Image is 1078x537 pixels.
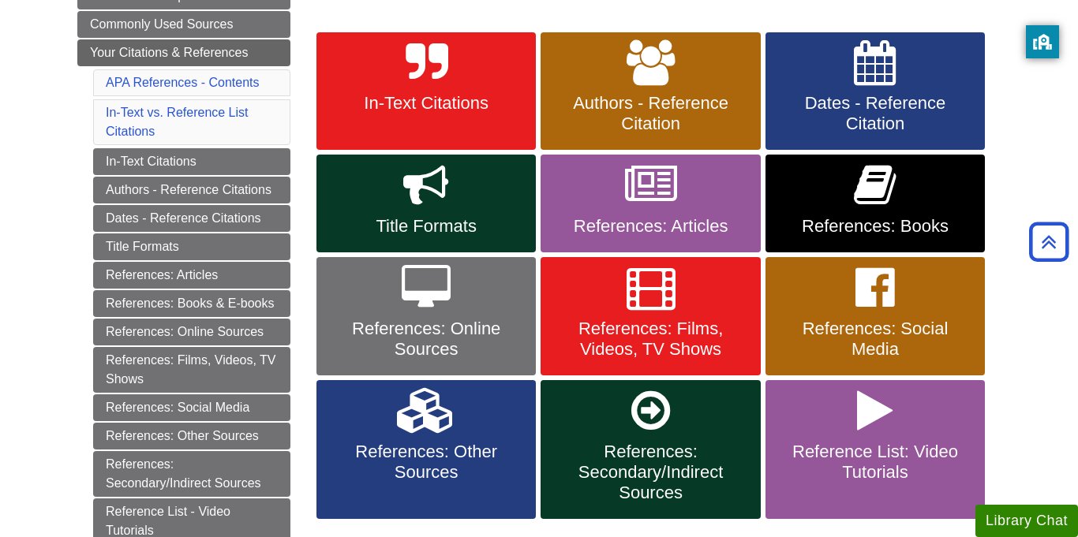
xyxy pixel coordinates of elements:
[93,262,290,289] a: References: Articles
[552,442,748,503] span: References: Secondary/Indirect Sources
[106,76,259,89] a: APA References - Contents
[77,11,290,38] a: Commonly Used Sources
[93,394,290,421] a: References: Social Media
[777,442,973,483] span: Reference List: Video Tutorials
[765,380,985,519] a: Reference List: Video Tutorials
[541,257,760,375] a: References: Films, Videos, TV Shows
[328,216,524,237] span: Title Formats
[316,380,536,519] a: References: Other Sources
[765,32,985,151] a: Dates - Reference Citation
[328,442,524,483] span: References: Other Sources
[975,505,1078,537] button: Library Chat
[765,257,985,375] a: References: Social Media
[93,290,290,317] a: References: Books & E-books
[93,205,290,232] a: Dates - Reference Citations
[90,46,248,59] span: Your Citations & References
[1026,25,1059,58] button: privacy banner
[90,17,233,31] span: Commonly Used Sources
[93,148,290,175] a: In-Text Citations
[93,177,290,203] a: Authors - Reference Citations
[552,319,748,360] span: References: Films, Videos, TV Shows
[93,423,290,449] a: References: Other Sources
[106,106,249,138] a: In-Text vs. Reference List Citations
[328,319,524,360] span: References: Online Sources
[77,39,290,66] a: Your Citations & References
[777,216,973,237] span: References: Books
[552,216,748,237] span: References: Articles
[777,93,973,134] span: Dates - Reference Citation
[316,155,536,252] a: Title Formats
[541,380,760,519] a: References: Secondary/Indirect Sources
[316,32,536,151] a: In-Text Citations
[316,257,536,375] a: References: Online Sources
[93,347,290,393] a: References: Films, Videos, TV Shows
[777,319,973,360] span: References: Social Media
[93,319,290,345] a: References: Online Sources
[328,93,524,114] span: In-Text Citations
[93,451,290,497] a: References: Secondary/Indirect Sources
[552,93,748,134] span: Authors - Reference Citation
[1024,231,1074,252] a: Back to Top
[541,155,760,252] a: References: Articles
[765,155,985,252] a: References: Books
[541,32,760,151] a: Authors - Reference Citation
[93,233,290,260] a: Title Formats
